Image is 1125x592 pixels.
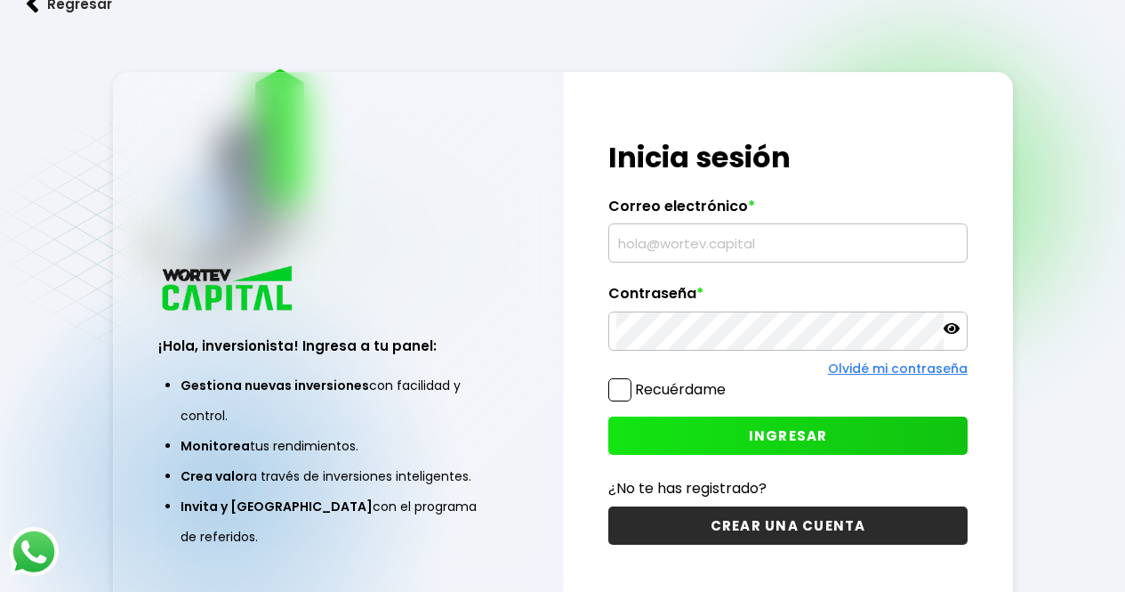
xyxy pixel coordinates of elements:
img: logos_whatsapp-icon.242b2217.svg [9,527,59,577]
span: Monitorea [181,437,250,455]
button: INGRESAR [608,417,968,455]
h3: ¡Hola, inversionista! Ingresa a tu panel: [158,336,518,356]
label: Correo electrónico [608,198,968,224]
span: INGRESAR [749,426,828,445]
span: Gestiona nuevas inversiones [181,377,369,394]
button: CREAR UNA CUENTA [608,507,968,545]
li: con facilidad y control. [181,370,495,431]
img: logo_wortev_capital [158,264,299,316]
span: Crea valor [181,467,249,485]
li: con el programa de referidos. [181,491,495,552]
span: Invita y [GEOGRAPHIC_DATA] [181,498,373,515]
label: Recuérdame [635,379,726,400]
p: ¿No te has registrado? [608,477,968,499]
h1: Inicia sesión [608,136,968,179]
li: tus rendimientos. [181,431,495,461]
a: Olvidé mi contraseña [828,360,968,377]
li: a través de inversiones inteligentes. [181,461,495,491]
label: Contraseña [608,285,968,312]
a: ¿No te has registrado?CREAR UNA CUENTA [608,477,968,545]
input: hola@wortev.capital [616,224,960,262]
